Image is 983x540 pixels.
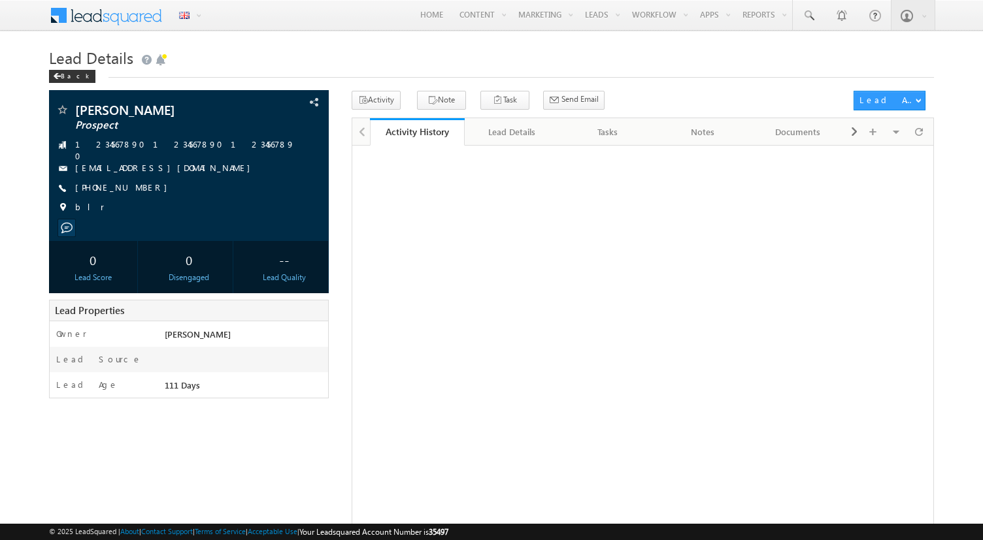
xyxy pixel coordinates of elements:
[751,118,846,146] a: Documents
[49,526,448,538] span: © 2025 LeadSquared | | | | |
[666,124,739,140] div: Notes
[75,103,248,116] span: [PERSON_NAME]
[370,118,465,146] a: Activity History
[56,379,118,390] label: Lead Age
[571,124,644,140] div: Tasks
[55,304,124,317] span: Lead Properties
[656,118,751,146] a: Notes
[75,138,302,162] span: 123456789012345678901234567890
[52,247,133,272] div: 0
[161,379,329,397] div: 111 Days
[244,272,325,283] div: Lead Quality
[56,353,142,365] label: Lead Source
[75,182,174,195] span: [PHONE_NUMBER]
[352,91,401,110] button: Activity
[148,272,229,283] div: Disengaged
[248,527,297,535] a: Acceptable Use
[75,162,257,173] a: [EMAIL_ADDRESS][DOMAIN_NAME]
[380,125,456,138] div: Activity History
[761,124,835,140] div: Documents
[299,527,448,537] span: Your Leadsquared Account Number is
[75,119,248,132] span: Prospect
[561,93,599,105] span: Send Email
[49,70,95,83] div: Back
[417,91,466,110] button: Note
[49,47,133,68] span: Lead Details
[56,328,87,340] label: Owner
[429,527,448,537] span: 35497
[52,272,133,283] div: Lead Score
[148,247,229,272] div: 0
[141,527,193,535] a: Contact Support
[475,124,548,140] div: Lead Details
[120,527,139,535] a: About
[465,118,560,146] a: Lead Details
[859,94,915,106] div: Lead Actions
[480,91,529,110] button: Task
[560,118,656,146] a: Tasks
[75,201,105,214] span: blr
[543,91,605,110] button: Send Email
[244,247,325,272] div: --
[195,527,246,535] a: Terms of Service
[854,91,925,110] button: Lead Actions
[49,69,102,80] a: Back
[165,328,231,340] span: [PERSON_NAME]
